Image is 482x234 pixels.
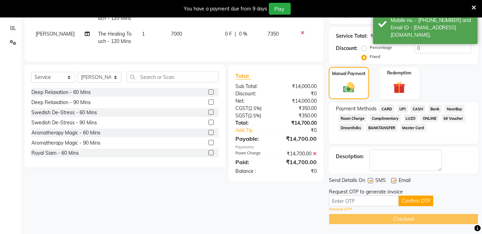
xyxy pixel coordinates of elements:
[397,105,408,113] span: UPI
[276,90,322,97] div: ₹0
[36,31,75,37] span: [PERSON_NAME]
[230,90,276,97] div: Discount:
[329,196,399,206] input: Enter OTP
[142,31,145,37] span: 1
[250,105,260,111] span: 2.5%
[184,5,268,13] div: You have a payment due from 9 days
[98,31,132,44] span: The Healing Touch - 120 Mins
[329,206,352,212] a: Resend OTP
[230,134,276,143] div: Payable:
[399,196,434,206] button: Confirm OTP
[370,44,392,51] label: Percentage
[230,105,276,112] div: ( )
[276,150,322,158] div: ₹14,700.00
[230,97,276,105] div: Net:
[387,70,412,76] label: Redemption
[276,112,322,119] div: ₹350.00
[269,3,291,15] button: Pay
[235,112,248,119] span: SGST
[31,109,97,116] div: Swedish De-Stress - 60 Mins
[127,72,219,82] input: Search or Scan
[339,114,367,122] span: Room Charge
[276,83,322,90] div: ₹14,000.00
[370,32,395,40] div: ₹14,000.00
[336,45,357,52] div: Discount:
[276,97,322,105] div: ₹14,000.00
[375,177,386,185] span: SMS
[336,105,377,112] span: Payment Methods
[31,149,79,157] div: Royal Siam - 60 Mins
[340,81,358,94] img: _cash.svg
[225,30,232,38] span: 0 F
[329,177,365,185] span: Send Details On
[230,127,284,134] a: Add Tip
[329,188,403,196] div: Request OTP to generate invoice
[235,30,236,38] span: |
[230,158,276,166] div: Paid:
[442,114,465,122] span: MI Voucher
[31,119,97,126] div: Swedish De-Stress - 90 Mins
[336,32,368,40] div: Service Total:
[171,31,182,37] span: 7000
[445,105,465,113] span: NearBuy
[31,99,91,106] div: Deep Relaxation - 90 Mins
[370,53,380,60] label: Fixed
[366,124,398,132] span: BANKTANSFER
[399,177,411,185] span: Email
[230,112,276,119] div: ( )
[370,114,401,122] span: Complimentary
[276,119,322,127] div: ₹14,700.00
[400,124,427,132] span: Master Card
[284,127,322,134] div: ₹0
[336,153,364,160] div: Description:
[276,134,322,143] div: ₹14,700.00
[239,30,247,38] span: 0 %
[31,139,100,147] div: Aromatherapy Magic - 90 Mins
[268,31,279,37] span: 7350
[391,9,473,39] div: OTP send successfully to registered Mobile no. - 913364565305 and Email ID - guillaume.coural@gma...
[249,113,260,118] span: 2.5%
[230,83,276,90] div: Sub Total:
[379,105,394,113] span: CARD
[276,158,322,166] div: ₹14,700.00
[404,114,418,122] span: LUZO
[230,119,276,127] div: Total:
[230,168,276,175] div: Balance :
[235,72,251,80] span: Total
[31,89,91,96] div: Deep Relaxation - 60 Mins
[276,168,322,175] div: ₹0
[421,114,439,122] span: ONLINE
[332,71,366,77] label: Manual Payment
[339,124,363,132] span: Dreamfolks
[390,80,409,95] img: _gift.svg
[235,144,317,150] div: Payments
[411,105,426,113] span: CASH
[230,150,276,158] div: Room Charge
[428,105,442,113] span: Bank
[276,105,322,112] div: ₹350.00
[31,129,100,137] div: Aromatherapy Magic - 60 Mins
[235,105,248,111] span: CGST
